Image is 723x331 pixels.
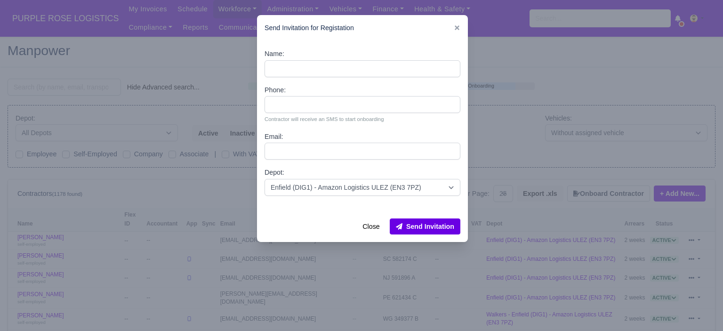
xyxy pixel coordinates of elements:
label: Depot: [265,167,284,178]
div: Send Invitation for Registation [257,15,468,41]
small: Contractor will receive an SMS to start onboarding [265,115,460,123]
label: Name: [265,48,284,59]
button: Close [356,218,386,234]
iframe: Chat Widget [676,286,723,331]
label: Email: [265,131,283,142]
label: Phone: [265,85,286,96]
button: Send Invitation [390,218,460,234]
